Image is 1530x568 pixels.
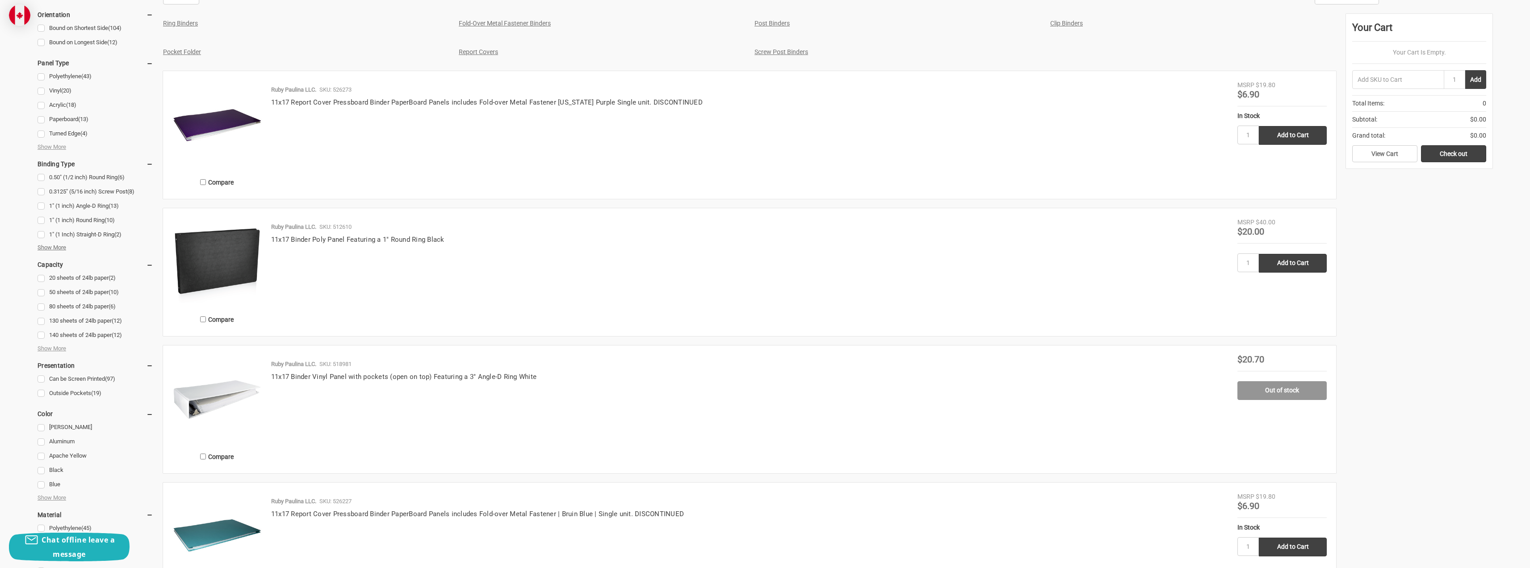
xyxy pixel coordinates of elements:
span: (13) [109,202,119,209]
span: Subtotal: [1352,115,1377,124]
span: (8) [127,188,134,195]
span: (104) [108,25,122,31]
a: 0.50" (1/2 inch) Round Ring [38,172,153,184]
span: $6.90 [1237,501,1259,511]
a: 1" (1 Inch) Straight-D Ring [38,229,153,241]
a: Acrylic [38,99,153,111]
label: Compare [172,312,262,327]
span: (12) [107,39,117,46]
input: Compare [200,316,206,322]
a: Can be Screen Printed [38,373,153,385]
span: Show More [38,344,66,353]
a: 1" (1 inch) Round Ring [38,215,153,227]
a: Check out [1421,145,1486,162]
img: duty and tax information for Canada [9,4,30,26]
a: 0.3125" (5/16 inch) Screw Post [38,186,153,198]
h5: Orientation [38,9,153,20]
label: Compare [172,449,262,464]
div: MSRP [1237,492,1254,501]
a: Fold-Over Metal Fastener Binders [459,20,551,27]
span: $40.00 [1256,219,1275,226]
p: Ruby Paulina LLC. [271,223,316,231]
div: Your Cart [1352,20,1486,42]
a: Aluminum [38,436,153,448]
a: Clip Binders [1050,20,1083,27]
h5: Material [38,509,153,520]
a: Out of stock [1237,381,1327,400]
div: In Stock [1237,111,1327,121]
a: 130 sheets of 24lb paper [38,315,153,327]
a: Turned Edge [38,128,153,140]
span: Show More [38,243,66,252]
a: Polyethylene [38,71,153,83]
span: (6) [117,174,125,181]
input: Add to Cart [1259,254,1327,273]
a: 1" (1 inch) Angle-D Ring [38,200,153,212]
a: Post Binders [755,20,790,27]
span: (4) [80,130,88,137]
input: Add to Cart [1259,126,1327,145]
p: SKU: 512610 [319,223,352,231]
span: (20) [61,87,71,94]
h5: Color [38,408,153,419]
span: (19) [91,390,101,396]
a: Vinyl [38,85,153,97]
p: SKU: 526273 [319,85,352,94]
a: 11x17 Binder Poly Panel Featuring a 1" Round Ring Black [271,236,444,244]
h5: Presentation [38,360,153,371]
a: 20 sheets of 24lb paper [38,272,153,284]
span: (12) [112,332,122,338]
h5: Binding Type [38,159,153,169]
div: MSRP [1237,218,1254,227]
a: [PERSON_NAME] [38,421,153,433]
span: Show More [38,143,66,151]
span: (13) [78,116,88,122]
input: Add to Cart [1259,538,1327,556]
p: Ruby Paulina LLC. [271,497,316,506]
img: 11x17 Report Cover Pressboard Binder PaperBoard Panels includes Fold-over Metal Fastener Louisian... [172,80,262,170]
h5: Capacity [38,259,153,270]
button: Add [1465,70,1486,89]
a: Polyethylene [38,522,153,534]
a: Bound on Longest Side [38,37,153,49]
h5: Panel Type [38,58,153,68]
a: 11x17 Report Cover Pressboard Binder PaperBoard Panels includes Fold-over Metal Fastener | Bruin ... [271,510,684,518]
a: 11x17 Binder Vinyl Panel with pockets (open on top) Featuring a 3" Angle-D Ring White [271,373,537,381]
span: 0 [1483,99,1486,108]
span: $19.80 [1256,81,1275,88]
span: (45) [81,525,92,531]
a: Pocket Folder [163,48,201,55]
input: Compare [200,179,206,185]
img: 11x17 Binder Vinyl Panel with pockets Featuring a 3" Angle-D Ring White [172,355,262,444]
span: (18) [66,101,76,108]
a: Apache Yellow [38,450,153,462]
a: Paperboard [38,114,153,126]
a: 140 sheets of 24lb paper [38,329,153,341]
a: Blue [38,479,153,491]
input: Compare [200,454,206,459]
a: View Cart [1352,145,1417,162]
a: Ring Binders [163,20,198,27]
span: (6) [109,303,116,310]
span: $6.90 [1237,89,1259,100]
span: $20.00 [1237,226,1264,237]
span: (97) [105,375,115,382]
p: SKU: 518981 [319,360,352,369]
span: (43) [81,73,92,80]
span: (12) [112,317,122,324]
p: Ruby Paulina LLC. [271,360,316,369]
span: $20.70 [1237,354,1264,365]
div: In Stock [1237,523,1327,532]
p: Ruby Paulina LLC. [271,85,316,94]
span: (2) [109,274,116,281]
span: Show More [38,493,66,502]
span: $19.80 [1256,493,1275,500]
div: MSRP [1237,80,1254,90]
a: Black [38,464,153,476]
a: Outside Pockets [38,387,153,400]
span: (2) [114,231,122,238]
p: SKU: 526227 [319,497,352,506]
a: 80 sheets of 24lb paper [38,301,153,313]
img: 11x17 Binder Poly Panel Featuring a 1" Round Ring Black [172,218,262,307]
